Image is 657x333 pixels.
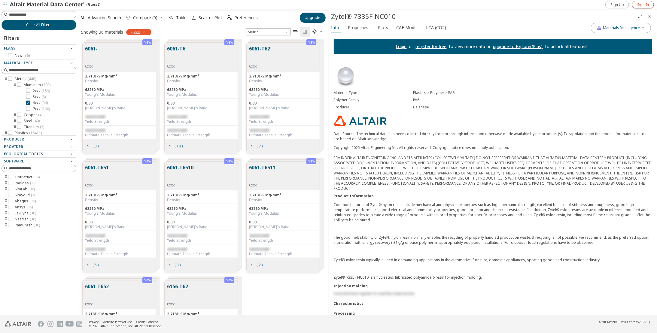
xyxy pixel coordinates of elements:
[4,159,24,164] span: Software
[397,23,418,32] span: CAE Model
[396,44,407,49] a: Login
[246,28,291,35] div: Unit System
[85,198,153,202] div: Density
[24,83,50,87] span: Aluminum
[41,88,50,93] span: ( 159 )
[167,225,235,229] div: [PERSON_NAME]'s Ratio
[103,320,132,324] a: Website Terms of Use
[85,193,153,198] div: 2.713E-9 Mg/mm³
[334,301,652,306] div: Characteristics
[167,206,235,211] div: 68260 MPa
[85,206,153,211] div: 68260 MPa
[176,16,187,20] span: Table
[13,119,17,123] i: toogle group
[88,16,121,20] span: Advanced Search
[167,220,235,225] div: 0.33
[26,23,52,27] span: Clear All Filters
[85,106,153,110] div: [PERSON_NAME]'s Ratio
[597,26,602,30] img: AI Copilot
[41,94,46,99] span: ( 8 )
[85,233,105,238] span: restricted
[4,46,15,51] span: Flags
[2,20,76,30] button: Clear All Filters
[85,283,109,302] button: 6061-T652
[293,29,298,34] i: 
[249,64,270,69] div: 6xxx
[603,26,640,30] span: Materials Intelligence
[334,257,652,262] p: Zytel® nylon resin typically is used in demanding applications in the automotive, furniture, dome...
[85,101,153,106] div: 0.33
[85,74,153,79] div: 2.713E-9 Mg/mm³
[167,92,235,97] div: Young's Modulus
[249,92,317,97] div: Young's Modulus
[224,39,234,45] div: New
[249,206,317,211] div: 68260 MPa
[249,252,317,256] div: Ultimate Tensile Strength
[334,291,415,296] span: restricted text register to read the material text
[312,29,317,34] i: 
[591,23,651,33] button: AI CopilotMaterials Intelligence
[133,16,157,20] span: Compare (0)
[334,202,652,223] p: Common features of Zytel® nylon resin include mechanical and physical properties such as high mec...
[167,193,235,198] div: 2.713E-9 Mg/mm³
[2,150,76,158] button: Ecological Topics
[599,320,650,324] div: (v2025.1)
[13,125,17,129] i: toogle group
[85,79,153,83] div: Density
[136,320,158,324] a: Cookie Consent
[23,53,30,58] span: ( 36 )
[4,131,8,135] i: toogle group
[175,263,181,267] span: ( 3 )
[30,210,36,216] span: ( 36 )
[4,205,8,210] i: toogle group
[85,302,109,307] div: 6xxx
[167,64,185,69] div: 6xxx
[407,44,416,50] p: or
[167,79,235,83] div: Density
[605,1,629,8] a: Sign Up
[41,106,50,111] span: ( 190 )
[413,105,652,110] div: Celanese
[85,252,153,256] div: Ultimate Tensile Strength
[15,211,36,216] span: Ls-Dyna
[416,44,447,49] a: register for free
[4,187,8,192] i: toogle group
[300,27,310,37] button: Tile View
[4,217,8,222] i: toogle group
[85,220,153,225] div: 0.33
[2,30,22,44] div: Filters
[2,158,76,165] button: Software
[167,74,235,79] div: 2.713E-9 Mg/mm³
[41,100,48,105] span: ( 36 )
[167,198,235,202] div: Density
[334,98,413,102] div: Polymer Family
[334,145,652,191] div: Copyright 2025 Altair Engineering Inc. All rights reserved. Copyright notice does not imply publi...
[257,263,263,267] span: ( 2 )
[85,238,153,243] div: Yield Strength
[246,28,291,35] span: Metric
[10,2,86,8] img: Altair Material Data Center
[24,113,42,117] span: Copper
[610,2,624,7] span: Sign Up
[334,105,413,110] div: Producer
[85,312,153,316] div: 2.713E-9 Mg/mm³
[306,158,316,164] div: New
[13,113,17,117] i: toogle group
[249,114,269,119] span: restricted
[30,216,36,222] span: ( 36 )
[167,164,193,183] button: 6061-T6510
[167,302,188,307] div: 6xxx
[33,89,50,93] span: 2xxx
[83,140,101,152] button: ( 3 )
[257,144,263,148] span: ( 7 )
[334,311,652,316] div: Processing
[635,12,645,21] button: Full Screen
[4,223,8,228] i: toogle group
[334,116,387,126] img: Logo - Provider
[89,320,99,324] a: Privacy
[348,23,369,32] span: Properties
[303,29,308,34] i: 
[5,321,31,327] img: Altair Engineering
[33,101,48,105] span: 6xxx
[306,39,316,45] div: New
